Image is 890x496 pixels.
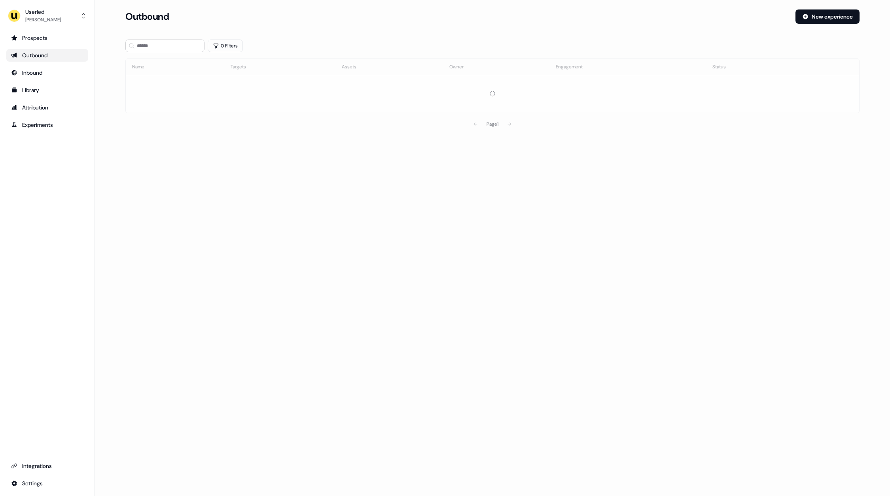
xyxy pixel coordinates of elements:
a: Go to integrations [6,477,88,490]
div: Experiments [11,121,83,129]
div: Userled [25,8,61,16]
h3: Outbound [125,11,169,23]
a: Go to Inbound [6,66,88,79]
button: 0 Filters [208,40,243,52]
div: Attribution [11,104,83,111]
div: Library [11,86,83,94]
a: Go to prospects [6,32,88,44]
div: Outbound [11,51,83,59]
div: Prospects [11,34,83,42]
a: Go to experiments [6,119,88,131]
div: Settings [11,479,83,487]
div: Inbound [11,69,83,77]
a: Go to templates [6,84,88,96]
a: Go to attribution [6,101,88,114]
div: [PERSON_NAME] [25,16,61,24]
button: New experience [795,9,860,24]
a: Go to outbound experience [6,49,88,62]
a: Go to integrations [6,460,88,472]
button: Userled[PERSON_NAME] [6,6,88,25]
div: Integrations [11,462,83,470]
